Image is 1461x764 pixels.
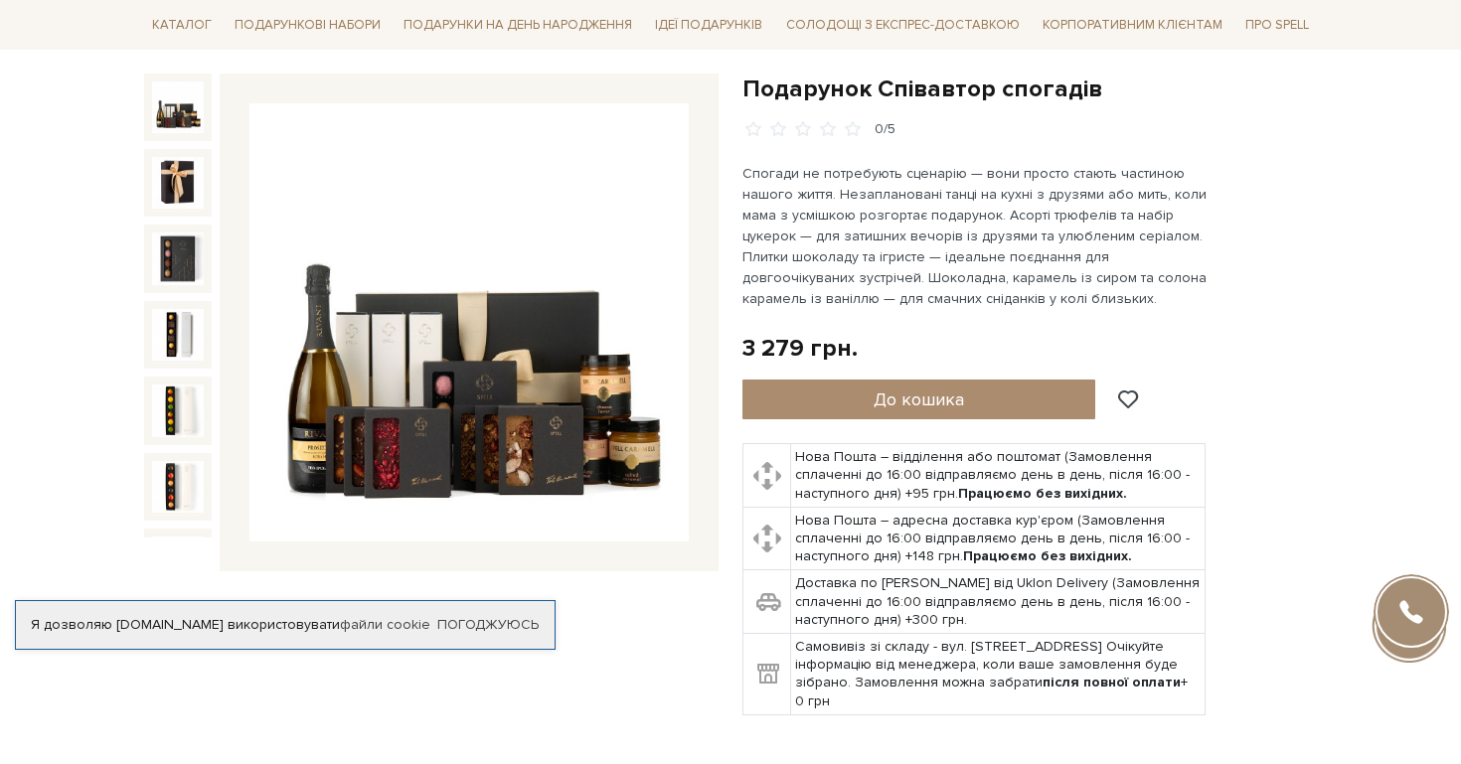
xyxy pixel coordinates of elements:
[778,8,1028,42] a: Солодощі з експрес-доставкою
[742,163,1209,309] p: Спогади не потребують сценарію — вони просто стають частиною нашого життя. Незаплановані танці на...
[742,380,1095,419] button: До кошика
[144,10,220,41] span: Каталог
[742,333,858,364] div: 3 279 грн.
[963,547,1132,564] b: Працюємо без вихідних.
[1043,674,1181,690] b: після повної оплати
[152,384,204,436] img: Подарунок Співавтор спогадів
[647,10,770,41] span: Ідеї подарунків
[874,388,964,410] span: До кошика
[340,616,430,633] a: файли cookie
[152,309,204,361] img: Подарунок Співавтор спогадів
[249,103,689,542] img: Подарунок Співавтор спогадів
[791,507,1206,570] td: Нова Пошта – адресна доставка кур'єром (Замовлення сплаченні до 16:00 відправляємо день в день, п...
[1237,10,1317,41] span: Про Spell
[152,536,204,588] img: Подарунок Співавтор спогадів
[791,570,1206,634] td: Доставка по [PERSON_NAME] від Uklon Delivery (Замовлення сплаченні до 16:00 відправляємо день в д...
[958,485,1127,502] b: Працюємо без вихідних.
[16,616,555,634] div: Я дозволяю [DOMAIN_NAME] використовувати
[227,10,389,41] span: Подарункові набори
[152,157,204,209] img: Подарунок Співавтор спогадів
[152,461,204,513] img: Подарунок Співавтор спогадів
[152,232,204,284] img: Подарунок Співавтор спогадів
[791,444,1206,508] td: Нова Пошта – відділення або поштомат (Замовлення сплаченні до 16:00 відправляємо день в день, піс...
[396,10,640,41] span: Подарунки на День народження
[152,81,204,133] img: Подарунок Співавтор спогадів
[791,634,1206,715] td: Самовивіз зі складу - вул. [STREET_ADDRESS] Очікуйте інформацію від менеджера, коли ваше замовлен...
[742,74,1317,104] h1: Подарунок Співавтор спогадів
[875,120,895,139] div: 0/5
[437,616,539,634] a: Погоджуюсь
[1035,8,1230,42] a: Корпоративним клієнтам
